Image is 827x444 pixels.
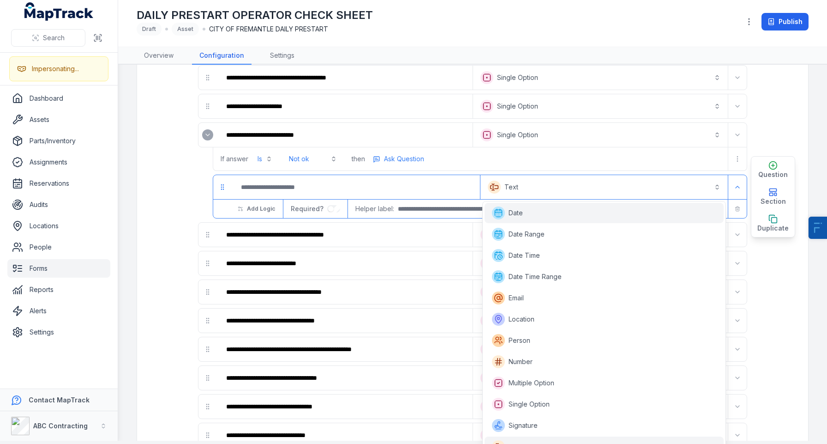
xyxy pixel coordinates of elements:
[509,315,534,324] span: Location
[509,293,524,303] span: Email
[509,400,550,409] span: Single Option
[509,421,538,430] span: Signature
[509,357,533,366] span: Number
[509,230,545,239] span: Date Range
[509,272,562,281] span: Date Time Range
[509,251,540,260] span: Date Time
[509,336,530,345] span: Person
[482,177,726,197] button: Text
[509,378,554,388] span: Multiple Option
[509,208,523,218] span: Date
